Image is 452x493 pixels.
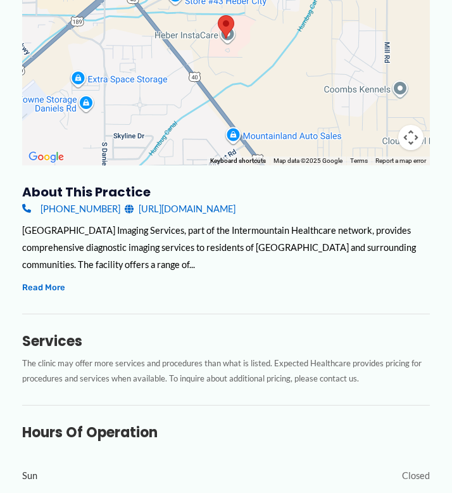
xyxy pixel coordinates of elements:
button: Read More [22,280,65,295]
span: Closed [402,467,430,484]
h3: Hours of Operation [22,424,430,442]
div: [GEOGRAPHIC_DATA] Imaging Services, part of the Intermountain Healthcare network, provides compre... [22,222,430,273]
a: [URL][DOMAIN_NAME] [125,200,235,217]
h3: Services [22,333,430,350]
img: Google [25,149,67,165]
a: Open this area in Google Maps (opens a new window) [25,149,67,165]
button: Keyboard shortcuts [210,157,266,165]
span: Map data ©2025 Google [273,157,342,164]
p: The clinic may offer more services and procedures than what is listed. Expected Healthcare provid... [22,355,430,387]
h3: About this practice [22,184,430,200]
a: Report a map error [375,157,426,164]
button: Map camera controls [398,125,424,150]
a: Terms (opens in new tab) [350,157,368,164]
span: Sun [22,467,37,484]
a: [PHONE_NUMBER] [22,200,120,217]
